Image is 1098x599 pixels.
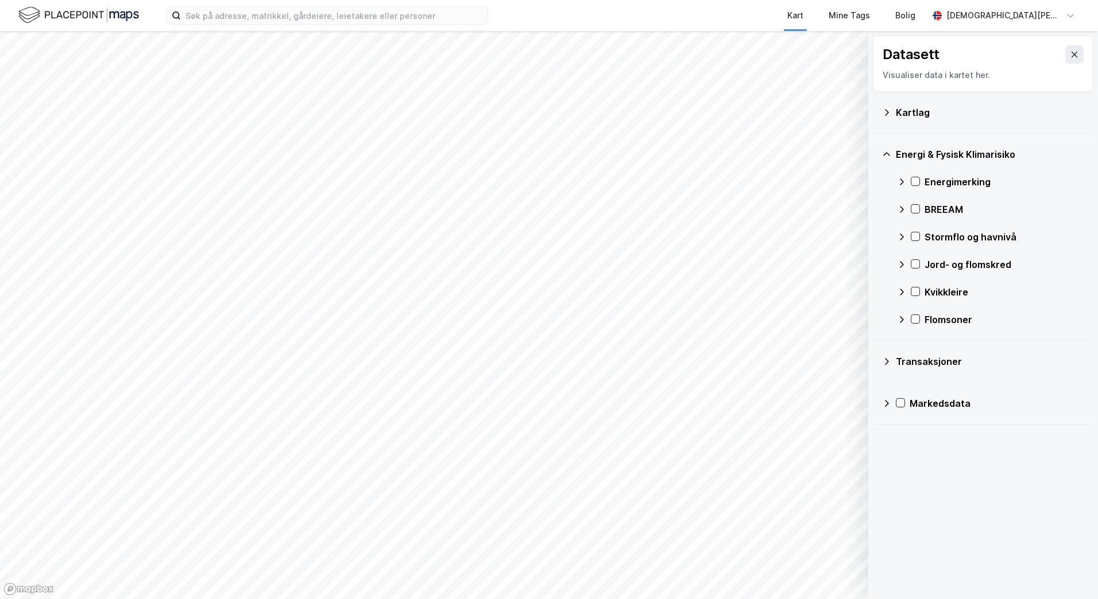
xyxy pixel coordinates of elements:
[925,313,1084,326] div: Flomsoner
[925,175,1084,189] div: Energimerking
[925,203,1084,216] div: BREEAM
[895,9,915,22] div: Bolig
[896,106,1084,119] div: Kartlag
[829,9,870,22] div: Mine Tags
[910,396,1084,410] div: Markedsdata
[883,45,940,64] div: Datasett
[787,9,803,22] div: Kart
[181,7,488,24] input: Søk på adresse, matrikkel, gårdeiere, leietakere eller personer
[896,355,1084,368] div: Transaksjoner
[925,285,1084,299] div: Kvikkleire
[1041,544,1098,599] div: Kontrollprogram for chat
[18,5,139,25] img: logo.f888ab2527a4732fd821a326f86c7f29.svg
[3,582,54,596] a: Mapbox homepage
[925,258,1084,271] div: Jord- og flomskred
[1041,544,1098,599] iframe: Chat Widget
[925,230,1084,244] div: Stormflo og havnivå
[883,68,1084,82] div: Visualiser data i kartet her.
[946,9,1061,22] div: [DEMOGRAPHIC_DATA][PERSON_NAME]
[896,147,1084,161] div: Energi & Fysisk Klimarisiko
